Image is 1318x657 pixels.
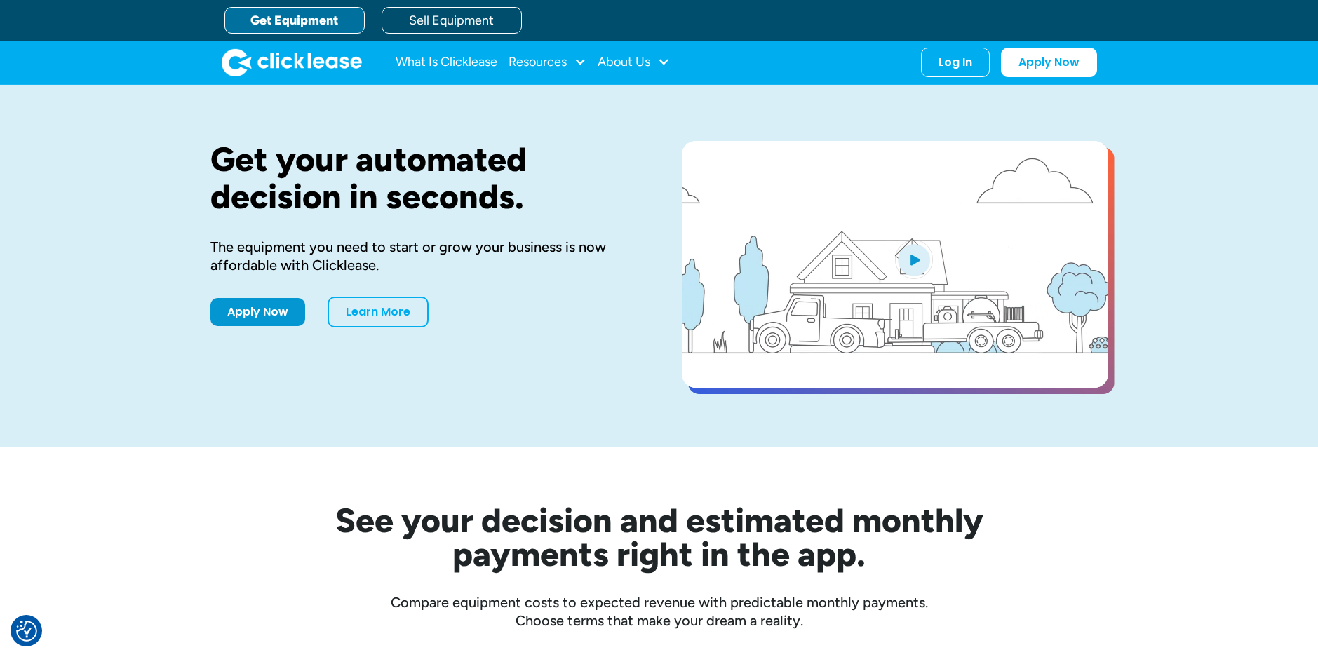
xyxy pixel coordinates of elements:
[939,55,972,69] div: Log In
[16,621,37,642] img: Revisit consent button
[210,238,637,274] div: The equipment you need to start or grow your business is now affordable with Clicklease.
[16,621,37,642] button: Consent Preferences
[682,141,1108,388] a: open lightbox
[210,298,305,326] a: Apply Now
[328,297,429,327] a: Learn More
[210,593,1108,630] div: Compare equipment costs to expected revenue with predictable monthly payments. Choose terms that ...
[1001,48,1097,77] a: Apply Now
[382,7,522,34] a: Sell Equipment
[509,48,586,76] div: Resources
[598,48,670,76] div: About Us
[895,240,933,279] img: Blue play button logo on a light blue circular background
[210,141,637,215] h1: Get your automated decision in seconds.
[222,48,362,76] a: home
[267,503,1052,571] h2: See your decision and estimated monthly payments right in the app.
[396,48,497,76] a: What Is Clicklease
[222,48,362,76] img: Clicklease logo
[224,7,365,34] a: Get Equipment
